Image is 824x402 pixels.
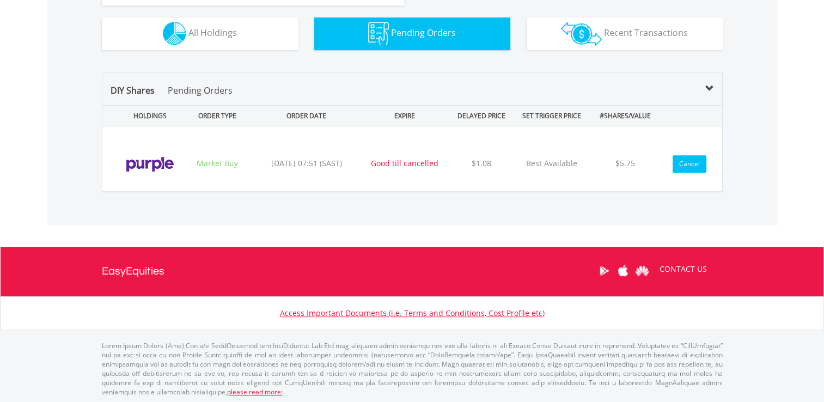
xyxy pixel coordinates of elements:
[115,140,185,188] img: EQU.US.PRPL.png
[588,106,662,126] div: #SHARES/VALUE
[561,22,602,46] img: transactions-zar-wht.png
[391,27,456,39] span: Pending Orders
[111,84,155,96] span: DIY Shares
[614,254,633,288] a: Apple
[595,254,614,288] a: Google Play
[102,247,164,296] a: EasyEquities
[102,341,723,397] p: Lorem Ipsum Dolors (Ame) Con a/e SeddOeiusmod tem InciDiduntut Lab Etd mag aliquaen admin veniamq...
[110,106,185,126] div: HOLDINGS
[227,387,283,397] a: please read more:
[527,17,723,50] button: Recent Transactions
[652,254,715,284] a: CONTACT US
[280,308,545,318] a: Access Important Documents (i.e. Terms and Conditions, Cost Profile etc)
[187,106,249,126] div: ORDER TYPE
[188,27,237,39] span: All Holdings
[168,84,233,97] p: Pending Orders
[251,158,362,169] div: [DATE] 07:51 (SAST)
[673,155,706,173] button: Cancel
[187,158,249,169] div: Market Buy
[633,254,652,288] a: Huawei
[163,22,186,45] img: holdings-wht.png
[517,158,585,169] p: Best Available
[102,17,298,50] button: All Holdings
[364,106,445,126] div: EXPIRE
[314,17,510,50] button: Pending Orders
[604,27,688,39] span: Recent Transactions
[615,158,635,168] span: $5.75
[517,106,585,126] div: SET TRIGGER PRICE
[251,106,362,126] div: ORDER DATE
[447,106,515,126] div: DELAYED PRICE
[368,22,389,45] img: pending_instructions-wht.png
[364,158,445,169] div: Good till cancelled
[472,158,491,168] span: $1.08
